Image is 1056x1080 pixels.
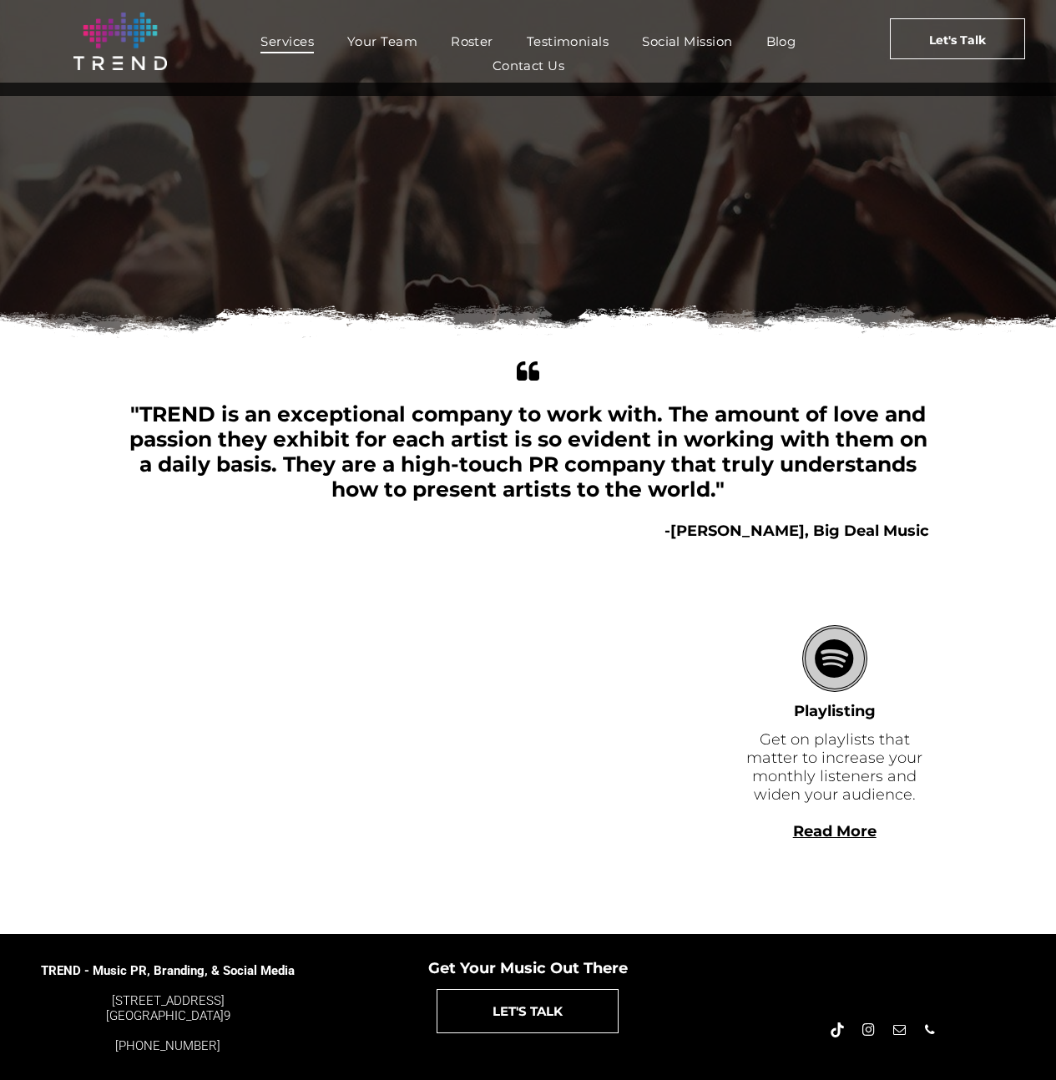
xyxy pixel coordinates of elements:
a: Contact Us [476,53,582,78]
a: [PHONE_NUMBER] [115,1038,220,1053]
a: instagram [859,1021,877,1043]
a: Read More [793,822,877,840]
font: Get on playlists that matter to increase your monthly listeners and widen your audience. [746,730,922,804]
a: [STREET_ADDRESS][GEOGRAPHIC_DATA] [106,993,225,1023]
font: [STREET_ADDRESS] [GEOGRAPHIC_DATA] [106,993,225,1023]
span: Get Your Music Out There [428,959,628,977]
span: TREND - Music PR, Branding, & Social Media [41,963,295,978]
span: LET'S TALK [493,990,563,1032]
div: 9 [41,993,296,1023]
span: Let's Talk [929,19,986,61]
a: Services [244,29,331,53]
a: Social Mission [625,29,749,53]
a: email [890,1021,908,1043]
a: Roster [434,29,510,53]
a: Testimonials [510,29,625,53]
a: Tiktok [828,1021,846,1043]
font: Playlisting [794,702,876,720]
a: LET'S TALK [437,989,619,1033]
span: "TREND is an exceptional company to work with. The amount of love and passion they exhibit for ea... [129,401,927,502]
b: -[PERSON_NAME], Big Deal Music [664,522,929,540]
a: Your Team [331,29,434,53]
img: logo [73,13,167,70]
a: phone [921,1021,939,1043]
div: Read More [740,840,929,859]
a: Blog [750,29,813,53]
a: Let's Talk [890,18,1025,59]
